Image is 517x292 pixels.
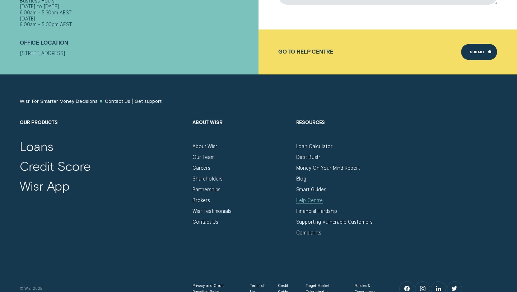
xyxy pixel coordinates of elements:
[296,197,323,204] a: Help Centre
[296,165,360,171] a: Money On Your Mind Report
[296,176,306,182] a: Blog
[20,138,53,154] a: Loans
[17,286,190,292] div: © Wisr 2025
[296,187,326,193] a: Smart Guides
[105,98,162,104] a: Contact Us | Get support
[192,119,290,143] h2: About Wisr
[192,143,217,150] a: About Wisr
[296,143,332,150] a: Loan Calculator
[20,40,256,50] h2: Office Location
[192,165,210,171] a: Careers
[20,119,186,143] h2: Our Products
[192,154,215,160] a: Our Team
[296,219,373,225] a: Supporting Vulnerable Customers
[296,230,322,236] a: Complaints
[192,176,223,182] a: Shareholders
[296,119,394,143] h2: Resources
[20,178,70,193] a: Wisr App
[20,50,256,56] div: [STREET_ADDRESS]
[192,208,232,214] a: Wisr Testimonials
[20,98,98,104] a: Wisr: For Smarter Money Decisions
[192,219,218,225] a: Contact Us
[461,44,497,60] button: Submit
[278,49,333,55] a: Go to Help Centre
[20,158,91,174] a: Credit Score
[296,154,321,160] a: Debt Bustr
[296,208,337,214] a: Financial Hardship
[192,187,220,193] a: Partnerships
[192,197,210,204] a: Brokers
